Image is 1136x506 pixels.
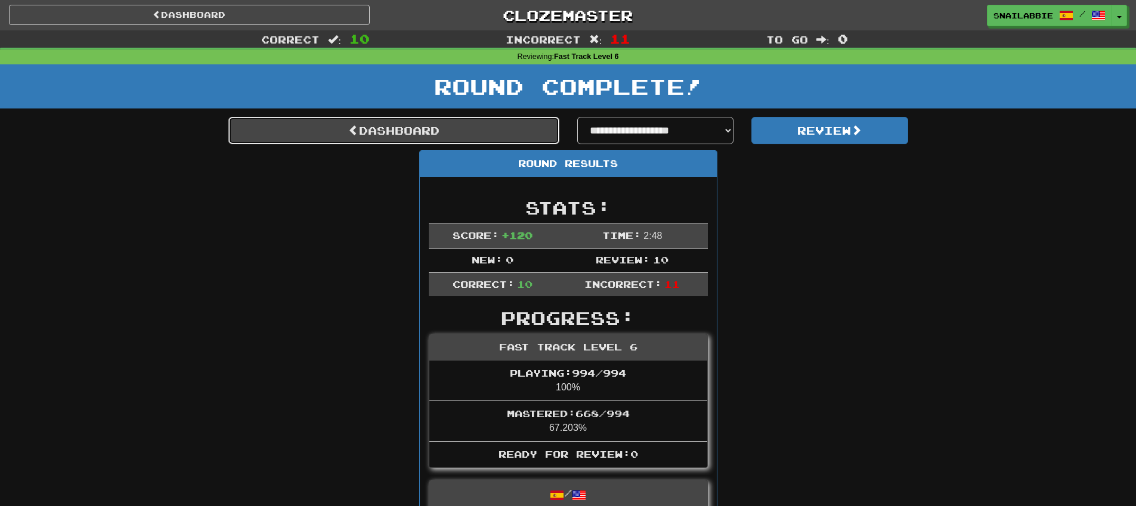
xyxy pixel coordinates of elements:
span: Time: [602,229,641,241]
a: Snailabbie / [987,5,1112,26]
span: 11 [610,32,630,46]
span: : [328,35,341,45]
span: Correct: [453,278,515,290]
span: 2 : 48 [643,231,662,241]
span: Correct [261,33,320,45]
span: New: [472,254,503,265]
span: / [1079,10,1085,18]
span: Ready for Review: 0 [499,448,638,460]
span: Mastered: 668 / 994 [507,408,630,419]
span: + 120 [502,229,533,241]
span: : [816,35,829,45]
span: Review: [596,254,650,265]
span: 10 [349,32,370,46]
span: 10 [517,278,533,290]
li: 100% [429,361,707,401]
h2: Progress: [429,308,708,328]
a: Clozemaster [388,5,748,26]
span: To go [766,33,808,45]
li: 67.203% [429,401,707,442]
div: Fast Track Level 6 [429,334,707,361]
div: Round Results [420,151,717,177]
button: Review [751,117,908,144]
a: Dashboard [9,5,370,25]
span: Incorrect: [584,278,662,290]
span: Incorrect [506,33,581,45]
span: Snailabbie [993,10,1053,21]
span: Playing: 994 / 994 [510,367,626,378]
span: : [589,35,602,45]
strong: Fast Track Level 6 [554,52,619,61]
span: 0 [838,32,848,46]
a: Dashboard [228,117,559,144]
h2: Stats: [429,198,708,218]
span: 10 [653,254,668,265]
span: 0 [506,254,513,265]
span: 11 [664,278,680,290]
h1: Round Complete! [4,74,1132,98]
span: Score: [453,229,499,241]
